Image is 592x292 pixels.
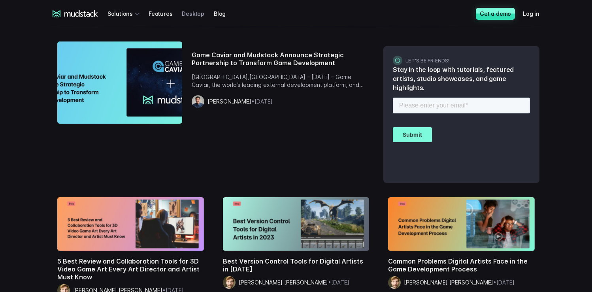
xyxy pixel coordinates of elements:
[388,257,535,273] h2: Common Problems Digital Artists Face in the Game Development Process
[192,51,370,67] h2: Game Caviar and Mudstack Announce Strategic Partnership to Transform Game Development
[53,10,98,17] a: mudstack logo
[393,56,530,65] h3: Let's be friends!
[57,41,182,124] img: Game Caviar and Mudstack announce strategic partnership to transform game development
[57,197,204,251] img: 5 Best Review and Collaboration Tools for 3D Video Game Art Every Art Director and Artist Must Know
[57,257,204,281] h2: 5 Best Review and Collaboration Tools for 3D Video Game Art Every Art Director and Artist Must Know
[223,197,370,251] img: Best Version Control Tools for Digital Artists in 2023
[388,197,535,251] img: Common Problems Digital Artists Face in the Game Development Process
[393,65,530,93] p: Stay in the loop with tutorials, featured artists, studio showcases, and game highlights.
[192,95,204,108] img: Josef Bell
[192,73,370,89] p: [GEOGRAPHIC_DATA],[GEOGRAPHIC_DATA] – [DATE] – Game Caviar, the world’s leading external developm...
[107,6,142,21] div: Solutions
[493,279,515,286] span: • [DATE]
[523,6,549,21] a: Log in
[149,6,182,21] a: Features
[239,279,328,286] span: [PERSON_NAME] [PERSON_NAME]
[476,8,515,20] a: Get a demo
[214,6,235,21] a: Blog
[404,279,493,286] span: [PERSON_NAME] [PERSON_NAME]
[328,279,349,286] span: • [DATE]
[207,98,251,105] span: [PERSON_NAME]
[223,276,236,289] img: Mazze Whiteley
[251,98,273,105] span: • [DATE]
[388,276,401,289] img: Mazze Whiteley
[182,6,214,21] a: Desktop
[223,257,370,273] h2: Best Version Control Tools for Digital Artists in [DATE]
[53,37,374,128] a: Game Caviar and Mudstack announce strategic partnership to transform game developmentGame Caviar ...
[393,96,530,173] iframe: Form 4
